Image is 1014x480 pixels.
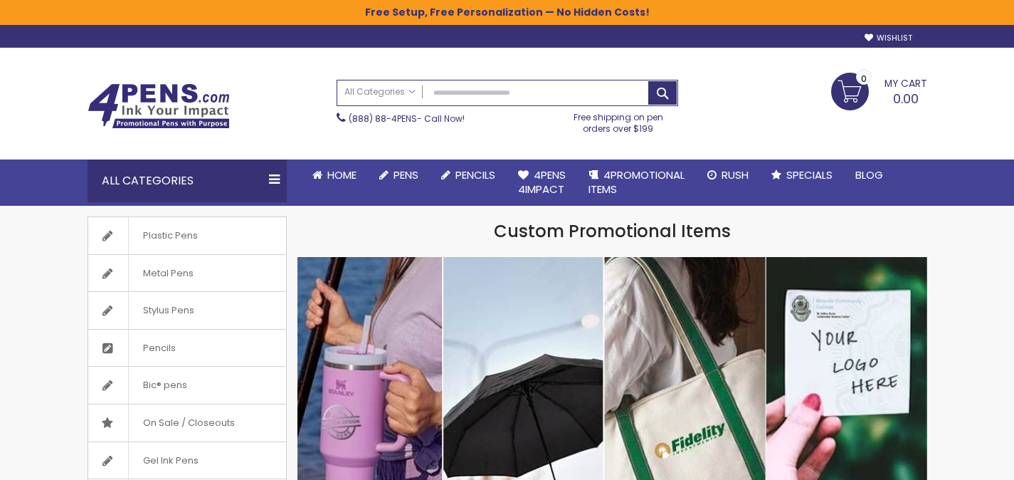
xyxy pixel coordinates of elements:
div: All Categories [88,160,287,202]
span: All Categories [344,86,416,98]
span: Pens [394,167,418,182]
span: Pencils [455,167,495,182]
span: - Call Now! [349,113,465,125]
a: Stylus Pens [88,292,286,329]
a: Wishlist [865,33,912,43]
a: 4PROMOTIONALITEMS [577,160,696,206]
a: Blog [844,160,894,191]
a: 4Pens4impact [507,160,577,206]
span: Blog [855,167,883,182]
a: All Categories [337,80,423,104]
span: Rush [722,167,749,182]
div: Free shipping on pen orders over $199 [559,106,678,135]
span: 0.00 [893,90,919,108]
a: On Sale / Closeouts [88,405,286,442]
a: Specials [760,160,844,191]
h1: Custom Promotional Items [297,220,927,243]
span: Plastic Pens [128,217,212,254]
img: 4Pens Custom Pens and Promotional Products [88,83,230,129]
a: Rush [696,160,760,191]
a: Pens [368,160,430,191]
span: Gel Ink Pens [128,442,213,479]
span: Stylus Pens [128,292,208,329]
span: Home [327,167,357,182]
span: 4Pens 4impact [518,167,566,197]
span: On Sale / Closeouts [128,405,249,442]
a: Pencils [88,330,286,367]
span: 0 [861,72,867,85]
a: Plastic Pens [88,217,286,254]
a: (888) 88-4PENS [349,113,417,125]
a: Pencils [430,160,507,191]
a: Bic® pens [88,367,286,404]
span: 4PROMOTIONAL ITEMS [588,167,685,197]
span: Metal Pens [128,255,208,292]
a: Home [301,160,368,191]
span: Specials [786,167,833,182]
a: 0.00 0 [831,73,927,108]
a: Metal Pens [88,255,286,292]
a: Gel Ink Pens [88,442,286,479]
span: Pencils [128,330,190,367]
span: Bic® pens [128,367,201,404]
